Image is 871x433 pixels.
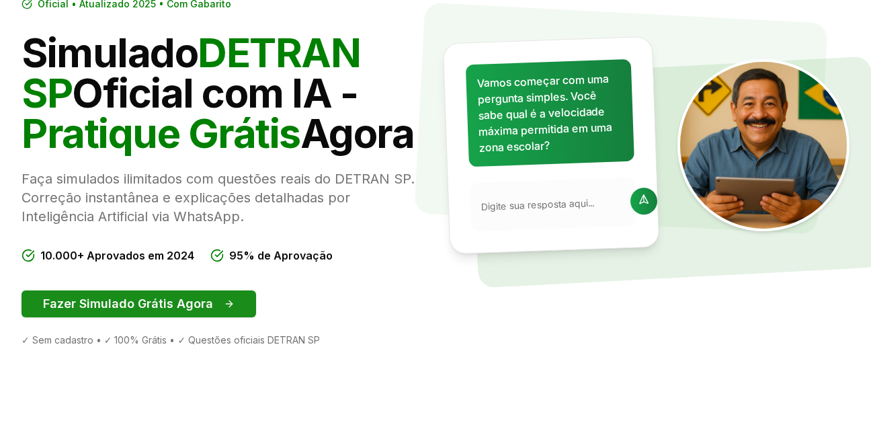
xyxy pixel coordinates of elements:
img: Tio Trânsito [677,59,849,231]
input: Digite sua resposta aqui... [481,195,623,213]
span: 10.000+ Aprovados em 2024 [40,247,194,264]
p: Faça simulados ilimitados com questões reais do DETRAN SP. Correção instantânea e explicações det... [22,169,425,226]
h1: Simulado Oficial com IA - Agora [22,32,425,153]
span: DETRAN SP [22,28,360,117]
span: Pratique Grátis [22,109,300,157]
button: Fazer Simulado Grátis Agora [22,290,256,317]
p: Vamos começar com uma pergunta simples. Você sabe qual é a velocidade máxima permitida em uma zon... [476,70,623,155]
div: ✓ Sem cadastro • ✓ 100% Grátis • ✓ Questões oficiais DETRAN SP [22,333,425,347]
span: 95% de Aprovação [229,247,333,264]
